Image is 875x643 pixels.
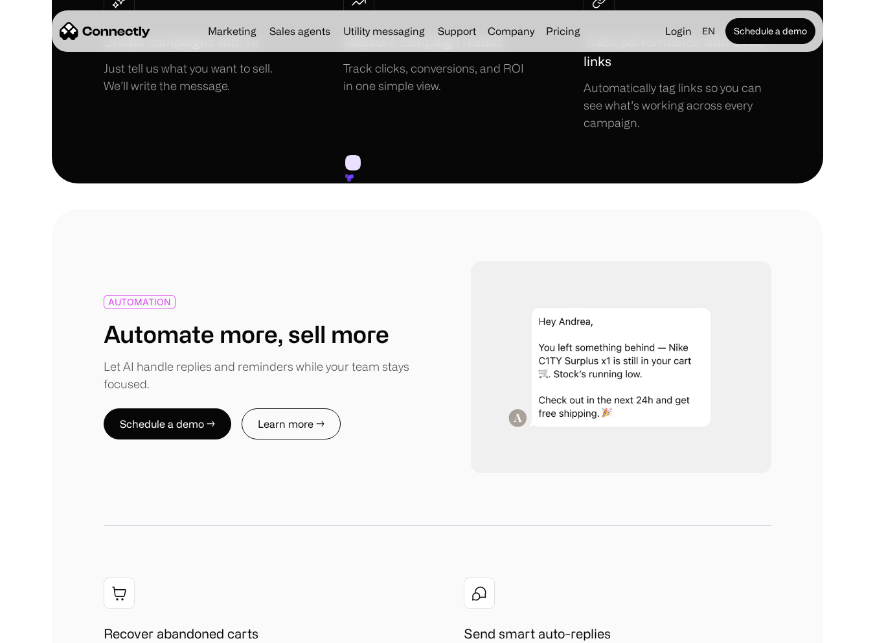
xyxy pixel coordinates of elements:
div: Company [484,22,538,40]
a: Marketing [203,26,262,36]
h1: Automate more, sell more [104,320,389,347]
a: home [60,21,150,41]
ul: Language list [26,620,78,638]
div: Let AI handle replies and reminders while your team stays focused. [104,358,438,393]
a: Learn more → [242,408,341,439]
a: Schedule a demo [725,18,815,44]
a: Login [660,22,697,40]
a: Pricing [541,26,585,36]
a: Support [433,26,481,36]
div: en [697,22,723,40]
div: Track clicks, conversions, and ROI in one simple view. [343,60,531,95]
a: Utility messaging [338,26,430,36]
aside: Language selected: English [13,619,78,638]
div: en [702,22,715,40]
a: Sales agents [264,26,335,36]
div: Just tell us what you want to sell. We’ll write the message. [104,60,291,95]
div: AUTOMATION [108,297,171,307]
a: Schedule a demo → [104,408,231,439]
div: Automatically tag links so you can see what’s working across every campaign. [584,79,771,132]
div: Company [488,22,534,40]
